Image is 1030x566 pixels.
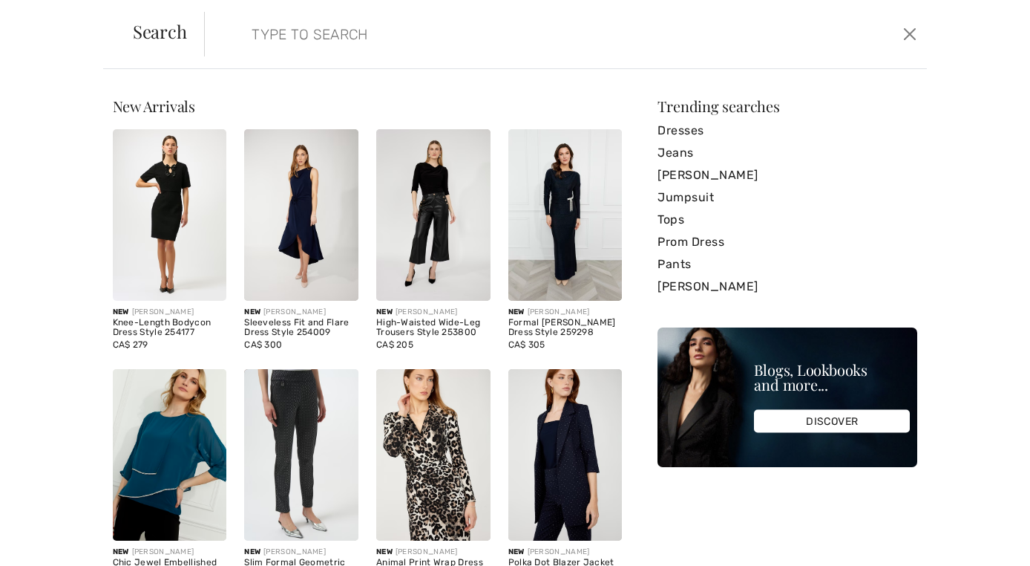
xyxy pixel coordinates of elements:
input: TYPE TO SEARCH [240,12,734,56]
a: Tops [657,209,917,231]
div: DISCOVER [754,410,910,433]
div: [PERSON_NAME] [376,547,491,558]
span: New [508,547,525,556]
img: Chic Jewel Embellished Pullover Style 259042. Dark Teal [113,369,227,541]
div: High-Waisted Wide-Leg Trousers Style 253800 [376,318,491,339]
img: Slim Formal Geometric Trousers Style 254143. Black/Silver [244,369,358,541]
span: New [376,547,393,556]
span: New [244,547,260,556]
div: [PERSON_NAME] [113,307,227,318]
div: Formal [PERSON_NAME] Dress Style 259298 [508,318,623,339]
a: Jumpsuit [657,186,917,209]
img: Blogs, Lookbooks and more... [657,328,917,467]
a: Prom Dress [657,231,917,253]
div: [PERSON_NAME] [508,307,623,318]
div: [PERSON_NAME] [244,547,358,558]
span: Help [34,10,65,24]
span: New [244,308,260,316]
div: Blogs, Lookbooks and more... [754,362,910,392]
img: Knee-Length Bodycon Dress Style 254177. Black [113,129,227,301]
div: [PERSON_NAME] [113,547,227,558]
span: New [113,308,129,316]
div: Knee-Length Bodycon Dress Style 254177 [113,318,227,339]
span: CA$ 205 [376,339,413,350]
div: [PERSON_NAME] [244,307,358,318]
a: Pants [657,253,917,276]
span: New Arrivals [113,96,195,116]
img: High-Waisted Wide-Leg Trousers Style 253800. Black [376,129,491,301]
span: CA$ 279 [113,339,148,350]
span: CA$ 300 [244,339,282,350]
a: Jeans [657,142,917,164]
button: Close [899,22,921,46]
div: [PERSON_NAME] [376,307,491,318]
img: Animal Print Wrap Dress Style 254217. Beige/Black [376,369,491,541]
img: Sleeveless Fit and Flare Dress Style 254009. Midnight [244,129,358,301]
a: [PERSON_NAME] [657,164,917,186]
span: CA$ 305 [508,339,545,350]
span: Search [133,22,187,40]
img: Formal Maxi Sheath Dress Style 259298. Twilight [508,129,623,301]
div: [PERSON_NAME] [508,547,623,558]
span: New [113,547,129,556]
span: New [508,308,525,316]
div: Trending searches [657,99,917,114]
img: Polka Dot Blazer Jacket Style 254229. Navy [508,369,623,541]
span: New [376,308,393,316]
div: Sleeveless Fit and Flare Dress Style 254009 [244,318,358,339]
a: [PERSON_NAME] [657,276,917,298]
a: Dresses [657,120,917,142]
